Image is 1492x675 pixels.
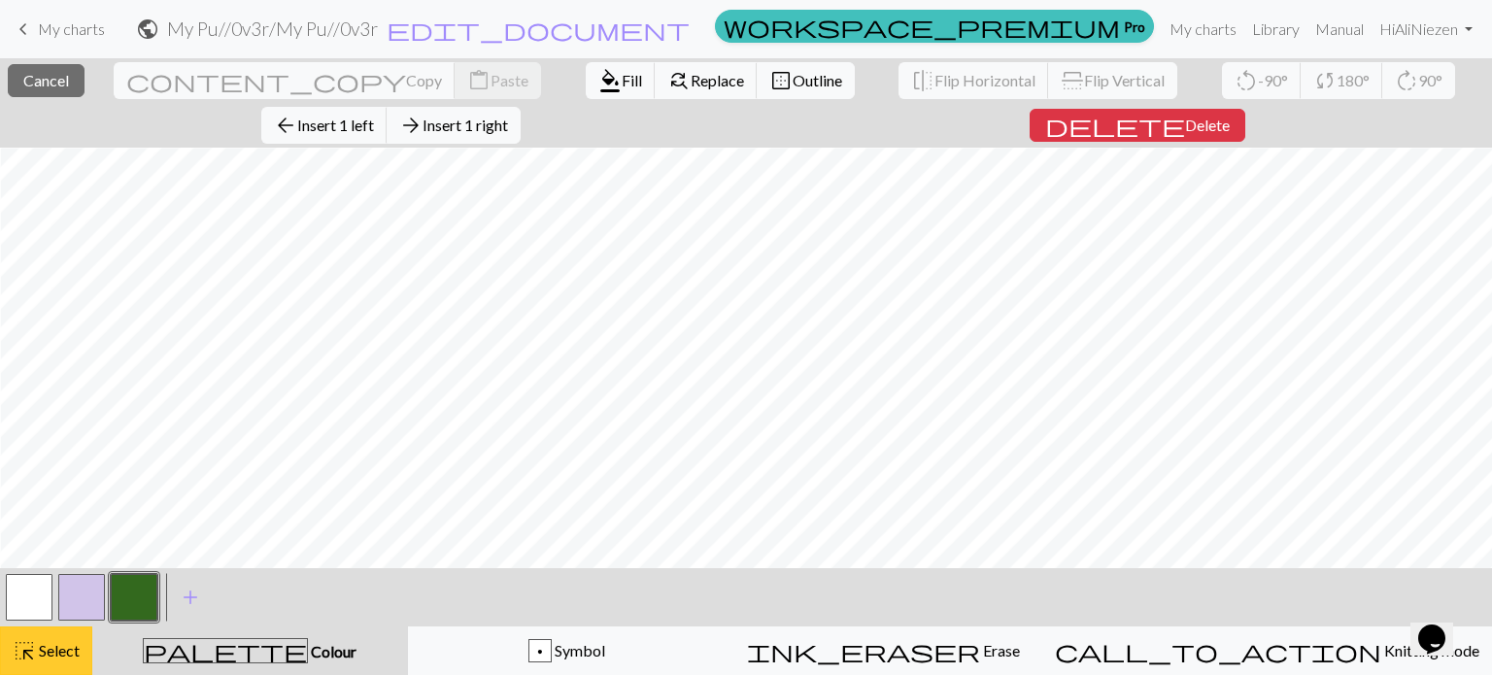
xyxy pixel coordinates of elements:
span: Flip Horizontal [934,71,1035,89]
span: Flip Vertical [1084,71,1165,89]
span: arrow_forward [399,112,423,139]
span: border_outer [769,67,793,94]
button: Replace [655,62,758,99]
button: Flip Horizontal [899,62,1049,99]
a: HiAliNiezen [1372,10,1480,49]
span: Delete [1185,116,1230,134]
button: p Symbol [408,626,726,675]
button: Fill [586,62,656,99]
span: sync [1313,67,1337,94]
button: Insert 1 right [387,107,521,144]
a: Library [1244,10,1307,49]
span: Insert 1 right [423,116,508,134]
span: 180° [1337,71,1370,89]
span: Select [36,641,80,659]
button: Colour [92,626,408,675]
button: Outline [757,62,855,99]
button: Erase [725,626,1042,675]
span: Fill [622,71,642,89]
button: 90° [1382,62,1455,99]
span: Cancel [23,71,69,89]
span: 90° [1418,71,1442,89]
button: Insert 1 left [261,107,388,144]
span: rotate_right [1395,67,1418,94]
button: Cancel [8,64,85,97]
span: Copy [406,71,442,89]
button: 180° [1301,62,1383,99]
span: -90° [1258,71,1288,89]
button: Flip Vertical [1048,62,1177,99]
span: rotate_left [1235,67,1258,94]
span: arrow_back [274,112,297,139]
button: Knitting mode [1042,626,1492,675]
span: Insert 1 left [297,116,374,134]
span: Outline [793,71,842,89]
span: highlight_alt [13,637,36,664]
span: palette [144,637,307,664]
span: add [179,584,202,611]
button: Delete [1030,109,1245,142]
span: keyboard_arrow_left [12,16,35,43]
span: Colour [308,642,356,660]
span: format_color_fill [598,67,622,94]
a: Manual [1307,10,1372,49]
span: Symbol [552,641,605,659]
span: Erase [980,641,1020,659]
span: Replace [691,71,744,89]
button: Copy [114,62,456,99]
span: flip [1059,69,1086,92]
span: flip [911,67,934,94]
span: My charts [38,19,105,38]
button: -90° [1222,62,1302,99]
span: content_copy [126,67,406,94]
h2: My Pu//0v3r / My Pu//0v3r [167,17,378,40]
a: My charts [1162,10,1244,49]
span: edit_document [387,16,690,43]
a: Pro [715,10,1154,43]
span: ink_eraser [747,637,980,664]
span: workspace_premium [724,13,1120,40]
span: Knitting mode [1381,641,1479,659]
a: My charts [12,13,105,46]
span: find_replace [667,67,691,94]
div: p [529,640,551,663]
iframe: chat widget [1410,597,1473,656]
span: public [136,16,159,43]
span: delete [1045,112,1185,139]
span: call_to_action [1055,637,1381,664]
